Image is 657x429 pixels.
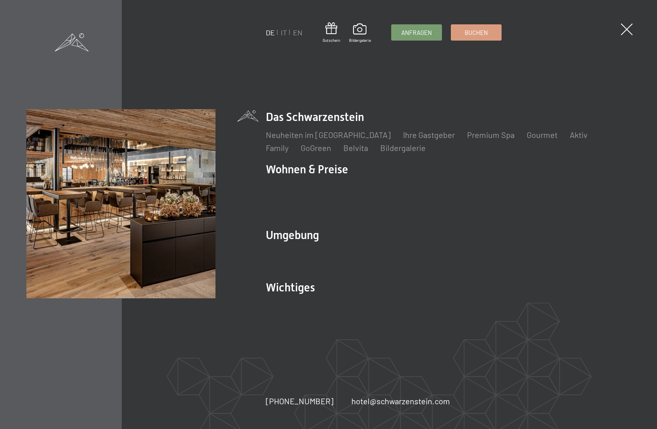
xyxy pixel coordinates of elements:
a: GoGreen [301,143,331,153]
a: EN [293,28,302,37]
a: IT [281,28,287,37]
a: Family [266,143,289,153]
a: Gourmet [527,130,558,140]
a: hotel@schwarzenstein.com [351,395,450,407]
a: Bildergalerie [349,24,371,43]
a: Belvita [343,143,368,153]
a: DE [266,28,275,37]
a: Anfragen [392,25,442,40]
a: Buchen [451,25,501,40]
a: Aktiv [570,130,588,140]
a: Ihre Gastgeber [403,130,455,140]
a: Neuheiten im [GEOGRAPHIC_DATA] [266,130,391,140]
span: Buchen [465,28,488,37]
img: Wellnesshotel Südtirol SCHWARZENSTEIN - Wellnessurlaub in den Alpen, Wandern und Wellness [26,109,215,298]
a: Bildergalerie [380,143,426,153]
span: Bildergalerie [349,37,371,43]
a: Premium Spa [467,130,515,140]
a: [PHONE_NUMBER] [266,395,334,407]
span: Anfragen [401,28,432,37]
a: Gutschein [323,22,340,43]
span: Gutschein [323,37,340,43]
span: [PHONE_NUMBER] [266,396,334,406]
